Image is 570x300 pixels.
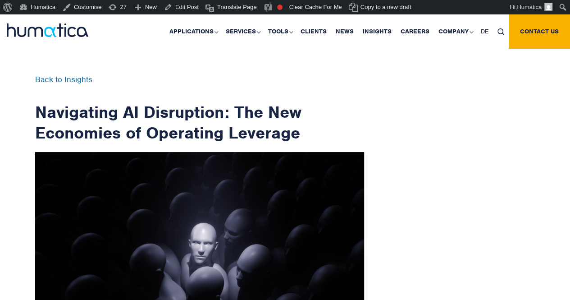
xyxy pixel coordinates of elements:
[434,14,476,49] a: Company
[296,14,331,49] a: Clients
[35,74,92,84] a: Back to Insights
[358,14,396,49] a: Insights
[7,23,88,37] img: logo
[509,14,570,49] a: Contact us
[165,14,221,49] a: Applications
[331,14,358,49] a: News
[277,5,283,10] div: Focus keyphrase not set
[35,76,364,143] h1: Navigating AI Disruption: The New Economies of Operating Leverage
[481,28,488,35] span: DE
[497,28,504,35] img: search_icon
[221,14,264,49] a: Services
[517,4,542,10] span: Humatica
[396,14,434,49] a: Careers
[476,14,493,49] a: DE
[264,14,296,49] a: Tools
